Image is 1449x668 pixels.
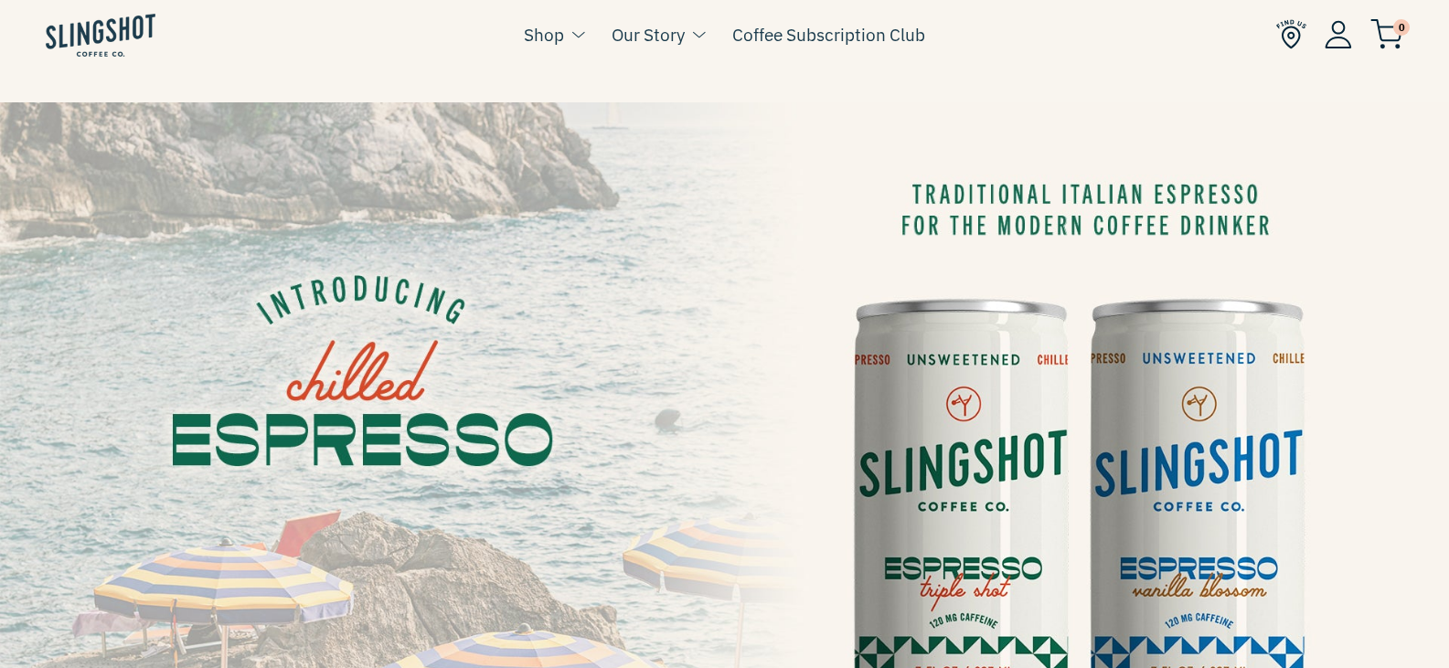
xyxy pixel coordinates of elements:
[1370,24,1403,46] a: 0
[1393,19,1410,36] span: 0
[1325,20,1352,48] img: Account
[1370,19,1403,49] img: cart
[524,21,564,48] a: Shop
[612,21,685,48] a: Our Story
[1276,19,1306,49] img: Find Us
[732,21,925,48] a: Coffee Subscription Club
